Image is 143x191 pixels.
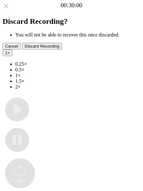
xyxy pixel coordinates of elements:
[15,73,140,78] li: 1×
[15,78,140,84] li: 1.5×
[61,2,82,9] a: 00:30:00
[5,50,7,55] span: 1
[3,17,140,26] h2: Discard Recording?
[3,43,21,49] button: Cancel
[22,43,62,49] button: Discard Recording
[15,61,140,67] li: 0.25×
[15,32,140,38] li: You will not be able to recover this once discarded.
[15,67,140,73] li: 0.5×
[15,84,140,90] li: 2×
[3,49,12,56] button: 1×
